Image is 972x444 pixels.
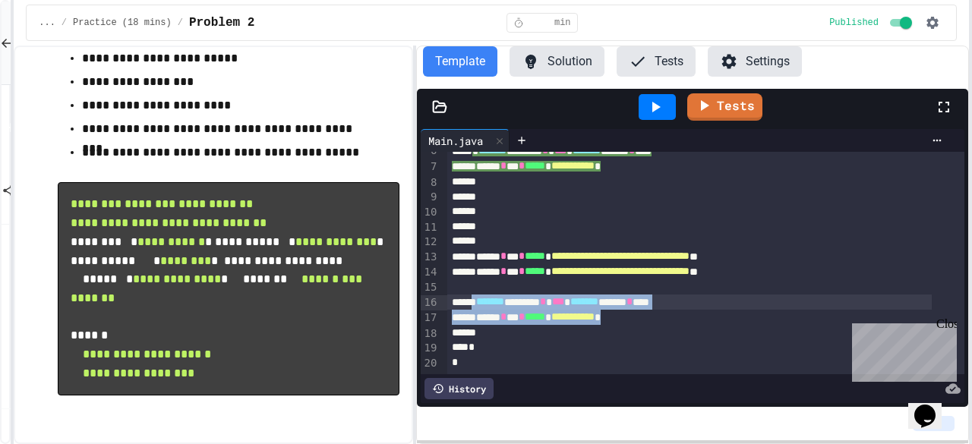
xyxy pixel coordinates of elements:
span: / [62,17,67,29]
div: 15 [421,280,440,295]
div: 8 [421,175,440,191]
a: Tests [687,93,762,121]
a: Publish [11,415,75,436]
iframe: chat widget [846,317,957,382]
div: History [424,378,494,399]
div: 6 [421,143,440,159]
div: 13 [421,250,440,265]
span: min [554,17,571,29]
span: Problem 2 [189,14,254,32]
div: 17 [421,310,440,326]
div: 14 [421,265,440,280]
div: 18 [421,326,440,342]
span: / [178,17,183,29]
button: Solution [510,46,604,77]
span: Published [829,17,879,29]
div: 19 [421,341,440,356]
div: Content is published and visible to students [829,14,915,32]
div: Main.java [421,129,510,152]
div: 16 [421,295,440,310]
div: 20 [421,356,440,371]
span: ... [39,17,55,29]
button: Tests [617,46,696,77]
div: 7 [421,159,440,175]
div: 11 [421,220,440,235]
button: Settings [708,46,802,77]
div: 9 [421,190,440,205]
div: 12 [421,235,440,250]
div: 10 [421,205,440,220]
button: Template [423,46,497,77]
span: Practice (18 mins) [73,17,172,29]
div: Main.java [421,133,491,149]
div: Chat with us now!Close [6,6,105,96]
iframe: chat widget [908,383,957,429]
